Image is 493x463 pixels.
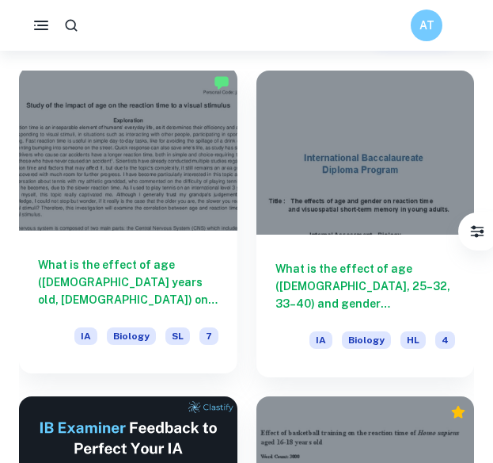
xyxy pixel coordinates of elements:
h6: What is the effect of age ([DEMOGRAPHIC_DATA] years old, [DEMOGRAPHIC_DATA]) on the ‘reaction tim... [38,256,218,308]
span: Biology [107,327,156,345]
button: Filter [461,216,493,247]
button: AT [411,10,442,41]
span: IA [309,331,332,349]
img: Marked [214,75,229,90]
span: Biology [342,331,391,349]
a: What is the effect of age ([DEMOGRAPHIC_DATA], 25–32, 33–40) and gender ([DEMOGRAPHIC_DATA] and [... [256,71,475,377]
span: 4 [435,331,455,349]
span: 7 [199,327,218,345]
h6: AT [418,17,436,34]
span: IA [74,327,97,345]
h6: What is the effect of age ([DEMOGRAPHIC_DATA], 25–32, 33–40) and gender ([DEMOGRAPHIC_DATA] and [... [275,260,456,312]
span: SL [165,327,190,345]
span: HL [400,331,426,349]
div: Premium [450,404,466,420]
a: What is the effect of age ([DEMOGRAPHIC_DATA] years old, [DEMOGRAPHIC_DATA]) on the ‘reaction tim... [19,71,237,377]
